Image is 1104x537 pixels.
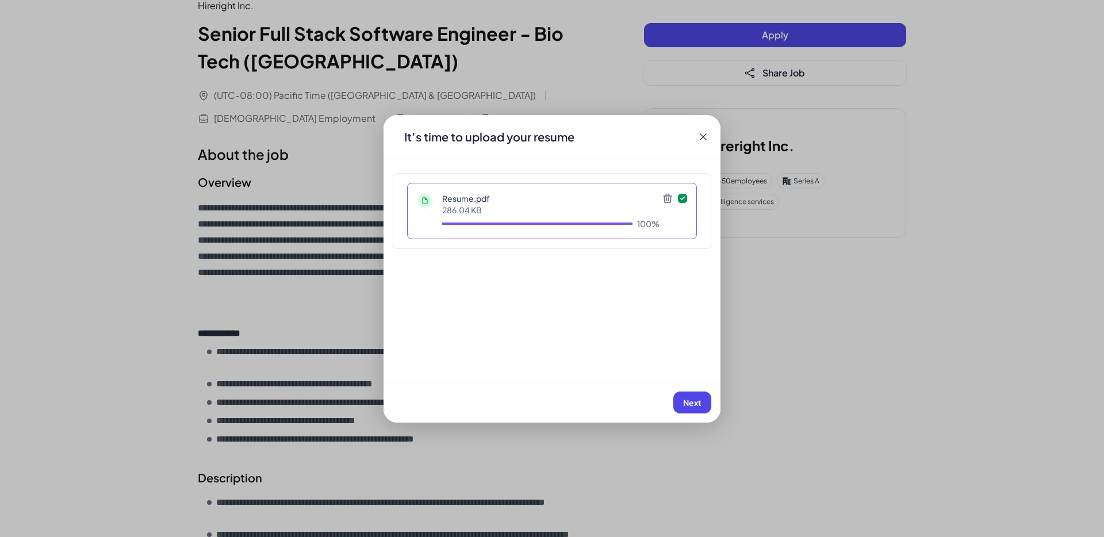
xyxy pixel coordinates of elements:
div: 100% [637,218,660,229]
p: 286.04 KB [442,204,660,216]
span: Next [683,397,701,408]
button: Next [673,392,711,413]
div: It’s time to upload your resume [395,129,584,145]
p: Resume.pdf [442,193,660,204]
